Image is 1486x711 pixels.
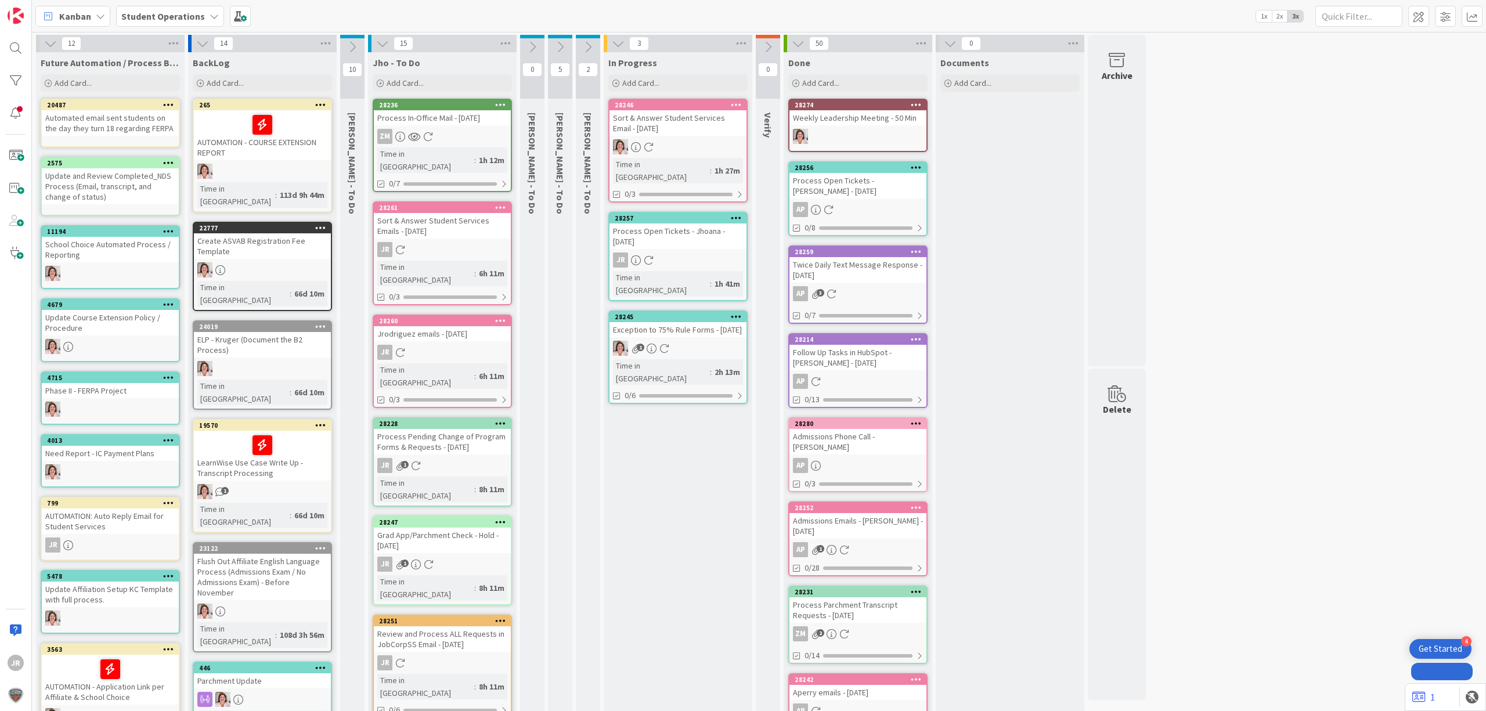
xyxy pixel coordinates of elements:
[387,78,424,88] span: Add Card...
[373,99,512,192] a: 28236Process In-Office Mail - [DATE]ZMTime in [GEOGRAPHIC_DATA]:1h 12m0/7
[199,101,331,109] div: 265
[55,78,92,88] span: Add Card...
[42,299,179,335] div: 4679Update Course Extension Policy / Procedure
[42,383,179,398] div: Phase II - FERPA Project
[47,159,179,167] div: 2575
[42,464,179,479] div: EW
[789,374,926,389] div: AP
[194,663,331,688] div: 446Parchment Update
[47,645,179,654] div: 3563
[1412,690,1435,704] a: 1
[374,203,511,213] div: 28261
[789,685,926,700] div: Aperry emails - [DATE]
[615,214,746,222] div: 28257
[793,286,808,301] div: AP
[197,604,212,619] img: EW
[789,503,926,539] div: 28252Admissions Emails - [PERSON_NAME] - [DATE]
[197,164,212,179] img: EW
[795,504,926,512] div: 28252
[194,663,331,673] div: 446
[476,370,507,382] div: 6h 11m
[788,501,928,576] a: 28252Admissions Emails - [PERSON_NAME] - [DATE]AP0/28
[197,281,290,306] div: Time in [GEOGRAPHIC_DATA]
[215,692,230,707] img: EW
[609,100,746,110] div: 28246
[121,10,205,22] b: Student Operations
[374,517,511,553] div: 28247Grad App/Parchment Check - Hold - [DATE]
[45,611,60,626] img: EW
[474,582,476,594] span: :
[379,204,511,212] div: 28261
[42,644,179,705] div: 3563AUTOMATION - Application Link per Affiliate & School Choice
[42,373,179,383] div: 4715
[197,361,212,376] img: EW
[374,316,511,341] div: 28260Jrodriguez emails - [DATE]
[199,544,331,553] div: 23122
[199,664,331,672] div: 446
[377,261,474,286] div: Time in [GEOGRAPHIC_DATA]
[374,458,511,473] div: JR
[8,687,24,703] img: avatar
[42,611,179,626] div: EW
[275,629,277,641] span: :
[290,386,291,399] span: :
[805,394,820,406] span: 0/13
[609,213,746,223] div: 28257
[609,100,746,136] div: 28246Sort & Answer Student Services Email - [DATE]
[613,252,628,268] div: JR
[609,110,746,136] div: Sort & Answer Student Services Email - [DATE]
[789,334,926,370] div: 28214Follow Up Tasks in HubSpot - [PERSON_NAME] - [DATE]
[625,389,636,402] span: 0/6
[42,571,179,607] div: 5478Update Affiliation Setup KC Template with full process.
[42,226,179,237] div: 11194
[45,266,60,281] img: EW
[374,129,511,144] div: ZM
[41,371,180,425] a: 4715Phase II - FERPA ProjectEW
[789,513,926,539] div: Admissions Emails - [PERSON_NAME] - [DATE]
[809,37,829,50] span: 50
[608,99,748,203] a: 28246Sort & Answer Student Services Email - [DATE]EWTime in [GEOGRAPHIC_DATA]:1h 27m0/3
[291,287,327,300] div: 66d 10m
[789,110,926,125] div: Weekly Leadership Meeting - 50 Min
[197,503,290,528] div: Time in [GEOGRAPHIC_DATA]
[609,223,746,249] div: Process Open Tickets - Jhoana - [DATE]
[789,587,926,597] div: 28231
[42,571,179,582] div: 5478
[194,110,331,160] div: AUTOMATION - COURSE EXTENSION REPORT
[194,543,331,554] div: 23122
[377,557,392,572] div: JR
[42,644,179,655] div: 3563
[609,312,746,322] div: 28245
[788,246,928,324] a: 28259Twice Daily Text Message Response - [DATE]AP0/7
[1287,10,1303,22] span: 3x
[42,339,179,354] div: EW
[41,434,180,488] a: 4013Need Report - IC Payment PlansEW
[45,339,60,354] img: EW
[197,182,275,208] div: Time in [GEOGRAPHIC_DATA]
[290,509,291,522] span: :
[789,429,926,454] div: Admissions Phone Call - [PERSON_NAME]
[374,100,511,125] div: 28236Process In-Office Mail - [DATE]
[789,247,926,257] div: 28259
[290,287,291,300] span: :
[789,100,926,125] div: 28274Weekly Leadership Meeting - 50 Min
[789,458,926,473] div: AP
[615,313,746,321] div: 28245
[377,674,474,699] div: Time in [GEOGRAPHIC_DATA]
[817,289,824,297] span: 3
[193,542,332,652] a: 23122Flush Out Affiliate English Language Process (Admissions Exam / No Admissions Exam) - Before...
[793,458,808,473] div: AP
[62,37,81,50] span: 12
[374,429,511,454] div: Process Pending Change of Program Forms & Requests - [DATE]
[41,157,180,216] a: 2575Update and Review Completed_NDS Process (Email, transcript, and change of status)
[374,110,511,125] div: Process In-Office Mail - [DATE]
[194,233,331,259] div: Create ASVAB Registration Fee Template
[45,537,60,553] div: JR
[805,562,820,574] span: 0/28
[275,189,277,201] span: :
[793,202,808,217] div: AP
[374,418,511,454] div: 28228Process Pending Change of Program Forms & Requests - [DATE]
[194,673,331,688] div: Parchment Update
[374,655,511,670] div: JR
[373,516,512,605] a: 28247Grad App/Parchment Check - Hold - [DATE]JRTime in [GEOGRAPHIC_DATA]:8h 11m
